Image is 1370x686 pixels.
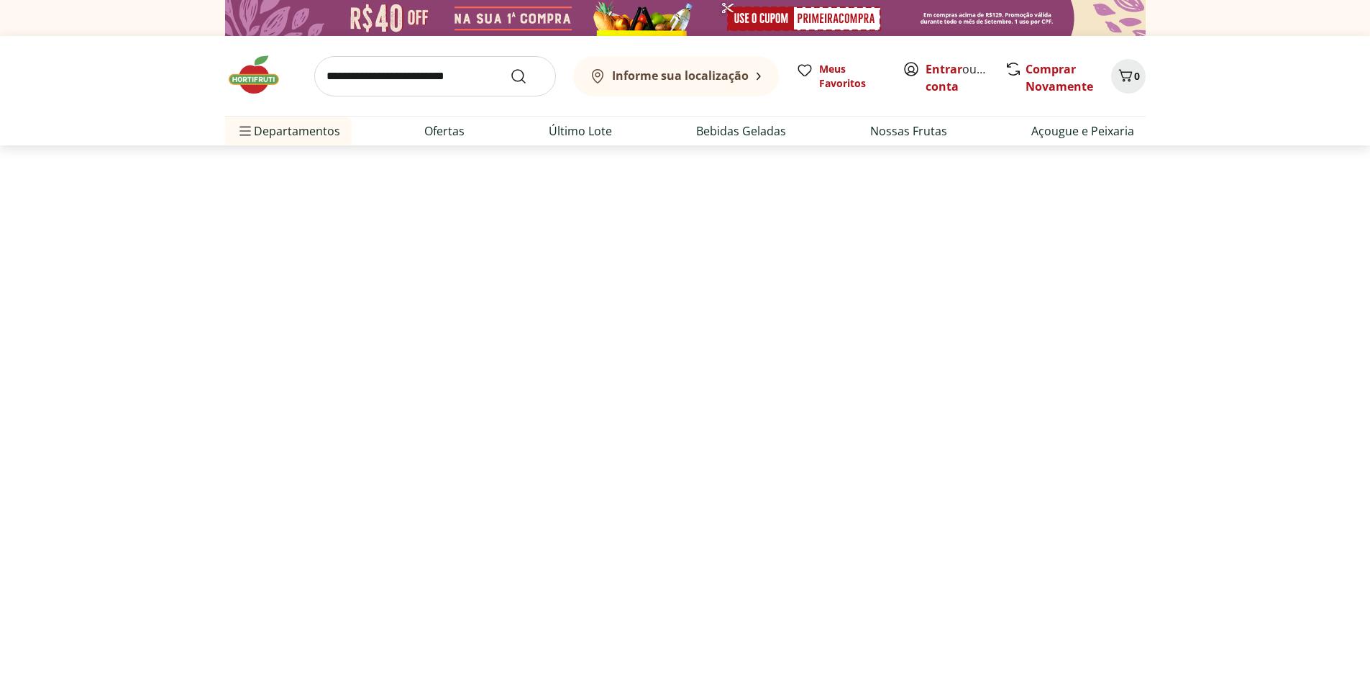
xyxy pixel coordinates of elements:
input: search [314,56,556,96]
a: Entrar [926,61,962,77]
button: Submit Search [510,68,544,85]
b: Informe sua localização [612,68,749,84]
button: Informe sua localização [573,56,779,96]
a: Meus Favoritos [796,62,885,91]
a: Ofertas [424,122,465,140]
span: Meus Favoritos [819,62,885,91]
a: Nossas Frutas [870,122,947,140]
span: Departamentos [237,114,340,148]
span: ou [926,60,990,95]
a: Último Lote [549,122,612,140]
button: Menu [237,114,254,148]
img: Hortifruti [225,53,297,96]
a: Comprar Novamente [1026,61,1093,94]
a: Bebidas Geladas [696,122,786,140]
span: 0 [1134,69,1140,83]
a: Açougue e Peixaria [1031,122,1134,140]
a: Criar conta [926,61,1005,94]
button: Carrinho [1111,59,1146,94]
